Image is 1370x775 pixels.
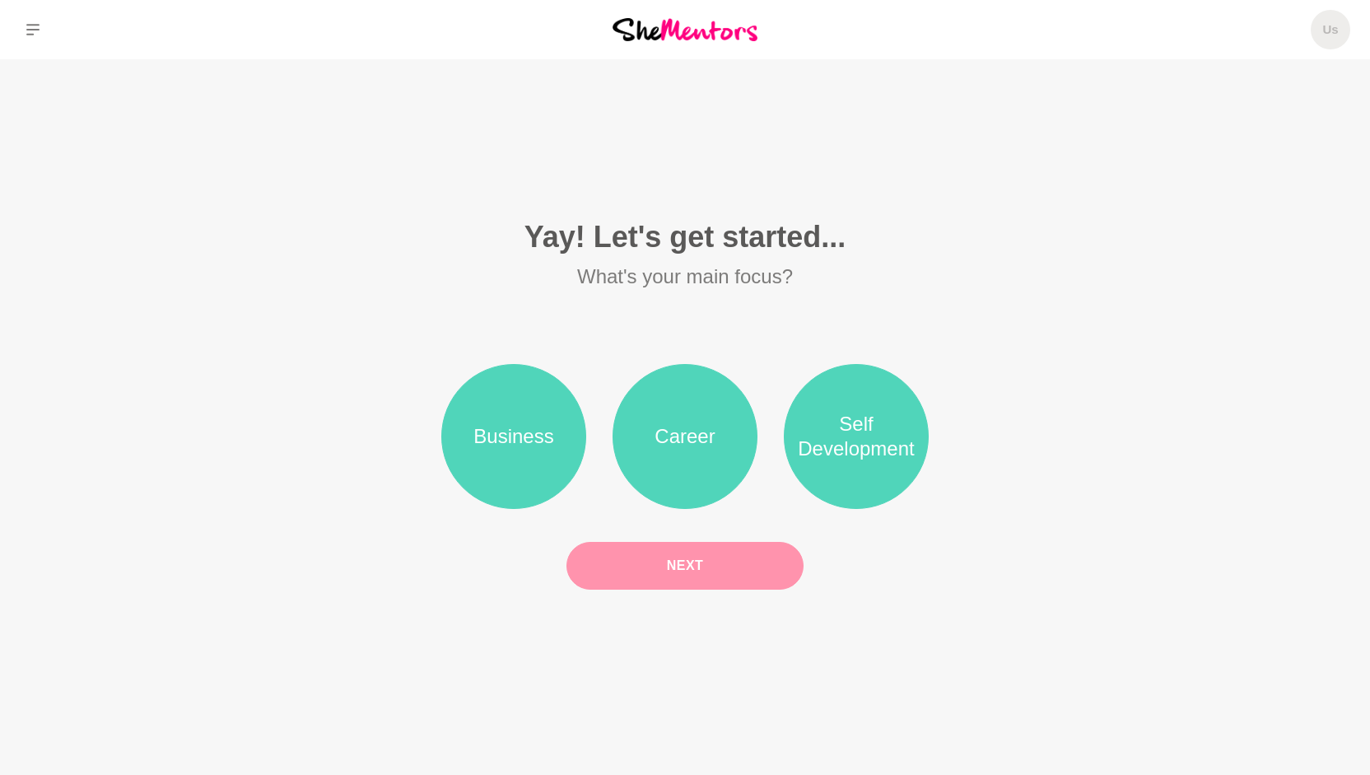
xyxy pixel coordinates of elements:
[613,18,757,40] img: She Mentors Logo
[566,542,804,590] button: Next
[1311,10,1350,49] a: Us
[224,218,1146,255] h1: Yay! Let's get started...
[224,262,1146,292] p: What's your main focus?
[1322,22,1338,38] h5: Us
